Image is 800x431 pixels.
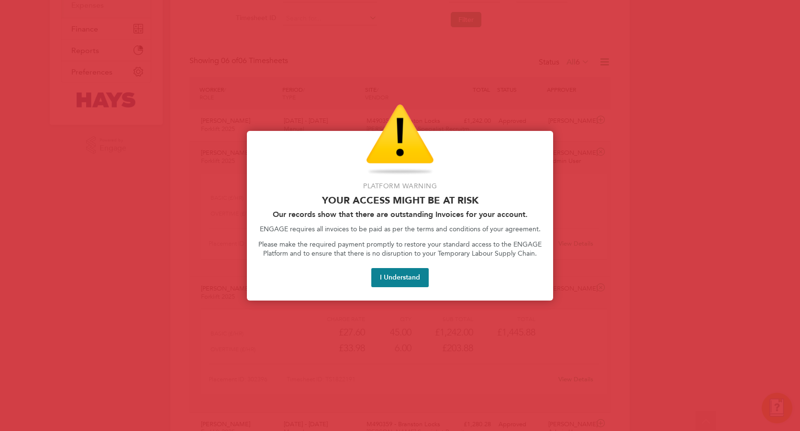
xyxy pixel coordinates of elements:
button: I Understand [371,268,429,287]
p: ENGAGE requires all invoices to be paid as per the terms and conditions of your agreement. [258,225,542,234]
p: Platform Warning [258,182,542,191]
div: Access At Risk [247,131,553,301]
img: Warning Icon [366,104,434,176]
p: Your access might be at risk [258,194,542,206]
p: Please make the required payment promptly to restore your standard access to the ENGAGE Platform ... [258,240,542,259]
h2: Our records show that there are outstanding Invoices for your account. [258,210,542,219]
